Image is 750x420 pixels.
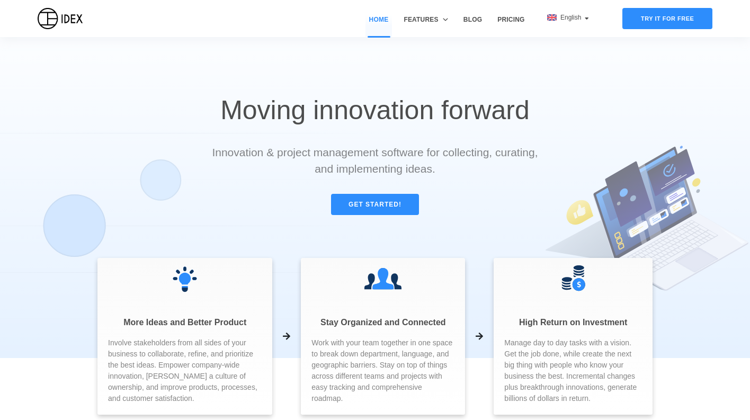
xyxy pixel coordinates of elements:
[560,14,583,21] span: English
[38,8,83,29] img: IDEX Logo
[400,15,451,37] a: Features
[504,316,642,329] p: High Return on Investment
[311,316,454,329] p: Stay Organized and Connected
[206,144,543,177] p: Innovation & project management software for collecting, curating, and implementing ideas.
[561,265,585,291] img: ...
[547,14,557,21] img: flag
[170,264,200,293] img: ...
[364,264,401,293] img: ...
[331,194,419,215] a: Get started!
[504,337,642,404] span: Manage day to day tasks with a vision. Get the job done, while create the next big thing with peo...
[108,316,262,329] p: More Ideas and Better Product
[108,337,262,404] span: Involve stakeholders from all sides of your business to collaborate, refine, and prioritize the b...
[404,15,438,24] span: Features
[365,15,392,37] a: Home
[547,13,589,22] div: English
[460,15,486,37] a: Blog
[622,8,712,29] div: Try it for free
[311,337,454,404] span: Work with your team together in one space to break down department, language, and geographic barr...
[494,15,528,37] a: Pricing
